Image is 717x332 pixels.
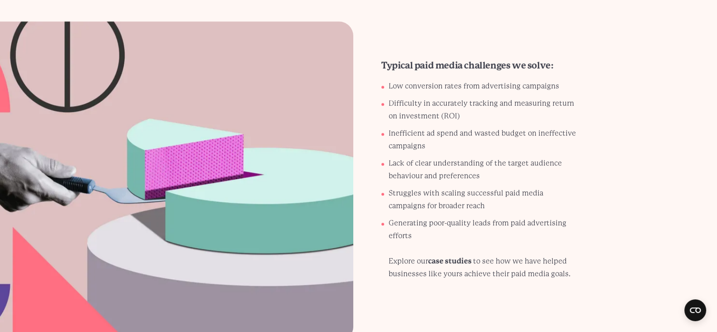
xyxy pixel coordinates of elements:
h3: Typical paid media challenges we solve: [381,59,554,72]
p: Lack of clear understanding of the target audience behaviour and preferences [389,157,582,182]
a: case studies [428,257,472,265]
button: Open CMP widget [684,299,706,321]
p: Low conversion rates from advertising campaigns [389,80,582,93]
p: Difficulty in accurately tracking and measuring return on investment (ROI) [389,97,582,122]
p: Generating poor-quality leads from paid advertising efforts Explore our to see how we have helped... [389,217,582,280]
p: Inefficient ad spend and wasted budget on ineffective campaigns [389,127,582,152]
p: Struggles with scaling successful paid media campaigns for broader reach [389,187,582,212]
